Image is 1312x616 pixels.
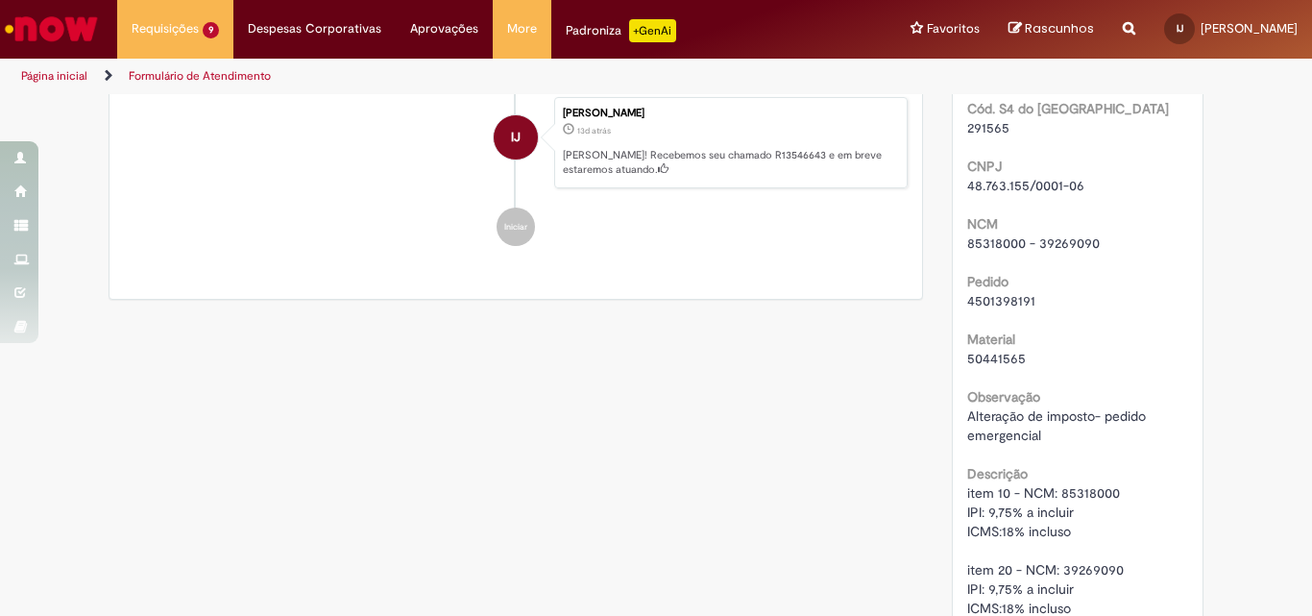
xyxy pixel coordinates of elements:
span: More [507,19,537,38]
b: Pedido [967,273,1008,290]
span: Alteração de imposto- pedido emergencial [967,407,1150,444]
span: 13d atrás [577,125,611,136]
time: 18/09/2025 11:23:49 [577,125,611,136]
p: +GenAi [629,19,676,42]
b: Material [967,331,1015,348]
span: Despesas Corporativas [248,19,381,38]
span: 50441565 [967,350,1026,367]
p: [PERSON_NAME]! Recebemos seu chamado R13546643 e em breve estaremos atuando. [563,148,897,178]
li: Isabelly Juventino [124,97,908,189]
b: Descrição [967,465,1028,482]
div: Isabelly Juventino [494,115,538,160]
b: Observação [967,388,1040,406]
b: CNPJ [967,158,1002,175]
a: Página inicial [21,68,87,84]
b: Cód. S4 do [GEOGRAPHIC_DATA] [967,100,1169,117]
span: Favoritos [927,19,980,38]
span: Rascunhos [1025,19,1094,37]
img: ServiceNow [2,10,101,48]
span: Requisições [132,19,199,38]
span: IJ [511,114,521,160]
span: IJ [1177,22,1183,35]
ul: Trilhas de página [14,59,861,94]
span: 9 [203,22,219,38]
a: Rascunhos [1008,20,1094,38]
span: 85318000 - 39269090 [967,234,1100,252]
div: Padroniza [566,19,676,42]
div: [PERSON_NAME] [563,108,897,119]
b: NCM [967,215,998,233]
span: 48.763.155/0001-06 [967,177,1084,194]
span: Aprovações [410,19,478,38]
span: [PERSON_NAME] [1201,20,1298,37]
a: Formulário de Atendimento [129,68,271,84]
span: 291565 [967,119,1009,136]
span: 4501398191 [967,292,1035,309]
